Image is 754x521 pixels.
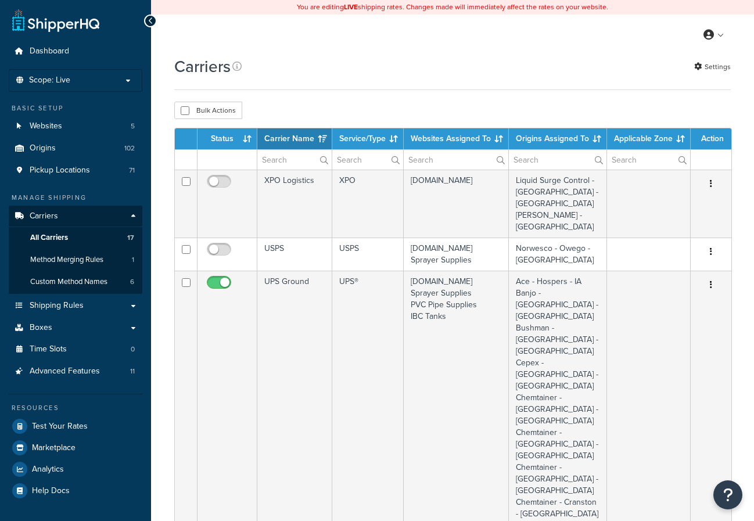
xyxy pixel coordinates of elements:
div: Manage Shipping [9,193,142,203]
td: USPS [257,238,332,271]
span: Advanced Features [30,367,100,376]
a: Origins 102 [9,138,142,159]
input: Search [257,150,332,170]
span: Shipping Rules [30,301,84,311]
span: Origins [30,143,56,153]
a: Shipping Rules [9,295,142,317]
button: Open Resource Center [713,480,742,509]
th: Applicable Zone: activate to sort column ascending [607,128,691,149]
td: Norwesco - Owego - [GEOGRAPHIC_DATA] [509,238,607,271]
span: Custom Method Names [30,277,107,287]
a: Pickup Locations 71 [9,160,142,181]
div: Resources [9,403,142,413]
span: Boxes [30,323,52,333]
span: 102 [124,143,135,153]
li: Pickup Locations [9,160,142,181]
th: Websites Assigned To: activate to sort column ascending [404,128,509,149]
a: Settings [694,59,731,75]
span: 71 [129,166,135,175]
li: Method Merging Rules [9,249,142,271]
td: Liquid Surge Control - [GEOGRAPHIC_DATA] - [GEOGRAPHIC_DATA] [PERSON_NAME] - [GEOGRAPHIC_DATA] [509,170,607,238]
th: Status: activate to sort column ascending [198,128,257,149]
input: Search [509,150,606,170]
span: Marketplace [32,443,76,453]
a: Websites 5 [9,116,142,137]
span: 11 [130,367,135,376]
a: Custom Method Names 6 [9,271,142,293]
a: Analytics [9,459,142,480]
b: LIVE [344,2,358,12]
td: XPO [332,170,404,238]
span: Dashboard [30,46,69,56]
li: All Carriers [9,227,142,249]
span: 6 [130,277,134,287]
input: Search [607,150,690,170]
li: Advanced Features [9,361,142,382]
span: Help Docs [32,486,70,496]
th: Carrier Name: activate to sort column ascending [257,128,332,149]
span: Test Your Rates [32,422,88,432]
td: USPS [332,238,404,271]
span: Time Slots [30,344,67,354]
a: Advanced Features 11 [9,361,142,382]
span: Pickup Locations [30,166,90,175]
a: Time Slots 0 [9,339,142,360]
li: Origins [9,138,142,159]
th: Origins Assigned To: activate to sort column ascending [509,128,607,149]
th: Service/Type: activate to sort column ascending [332,128,404,149]
a: Help Docs [9,480,142,501]
a: Carriers [9,206,142,227]
a: Dashboard [9,41,142,62]
span: Websites [30,121,62,131]
a: ShipperHQ Home [12,9,99,32]
span: Method Merging Rules [30,255,103,265]
h1: Carriers [174,55,231,78]
a: Marketplace [9,437,142,458]
input: Search [404,150,508,170]
input: Search [332,150,403,170]
a: Test Your Rates [9,416,142,437]
span: All Carriers [30,233,68,243]
span: 0 [131,344,135,354]
li: Carriers [9,206,142,294]
td: [DOMAIN_NAME] Sprayer Supplies [404,238,509,271]
li: Time Slots [9,339,142,360]
span: 5 [131,121,135,131]
span: 1 [132,255,134,265]
span: Scope: Live [29,76,70,85]
div: Basic Setup [9,103,142,113]
li: Websites [9,116,142,137]
span: Carriers [30,211,58,221]
span: 17 [127,233,134,243]
button: Bulk Actions [174,102,242,119]
a: All Carriers 17 [9,227,142,249]
th: Action [691,128,731,149]
td: [DOMAIN_NAME] [404,170,509,238]
td: XPO Logistics [257,170,332,238]
a: Method Merging Rules 1 [9,249,142,271]
li: Custom Method Names [9,271,142,293]
span: Analytics [32,465,64,475]
a: Boxes [9,317,142,339]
